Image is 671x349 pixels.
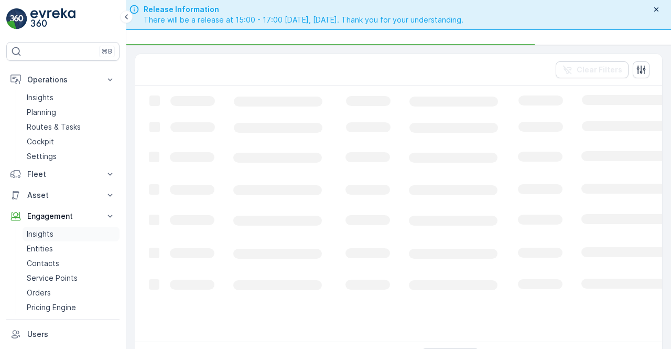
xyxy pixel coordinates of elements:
a: Insights [23,90,120,105]
button: Clear Filters [556,61,629,78]
p: Contacts [27,258,59,269]
img: logo [6,8,27,29]
a: Contacts [23,256,120,271]
button: Engagement [6,206,120,227]
span: Release Information [144,4,463,15]
p: Routes & Tasks [27,122,81,132]
a: Settings [23,149,120,164]
a: Users [6,324,120,345]
p: Operations [27,75,99,85]
button: Operations [6,69,120,90]
span: There will be a release at 15:00 - 17:00 [DATE], [DATE]. Thank you for your understanding. [144,15,463,25]
a: Planning [23,105,120,120]
button: Asset [6,185,120,206]
p: Entities [27,244,53,254]
button: Fleet [6,164,120,185]
p: Cockpit [27,136,54,147]
p: Users [27,329,115,340]
p: Asset [27,190,99,200]
p: Settings [27,151,57,162]
p: Planning [27,107,56,118]
a: Service Points [23,271,120,285]
p: Clear Filters [577,65,622,75]
p: ⌘B [102,47,112,56]
a: Entities [23,241,120,256]
a: Insights [23,227,120,241]
p: Engagement [27,211,99,221]
p: Insights [27,92,53,103]
p: Service Points [27,273,78,283]
p: Fleet [27,169,99,179]
img: logo_light-DOdMpM7g.png [30,8,75,29]
a: Cockpit [23,134,120,149]
a: Routes & Tasks [23,120,120,134]
a: Orders [23,285,120,300]
p: Orders [27,288,51,298]
a: Pricing Engine [23,300,120,315]
p: Insights [27,229,53,239]
p: Pricing Engine [27,302,76,313]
